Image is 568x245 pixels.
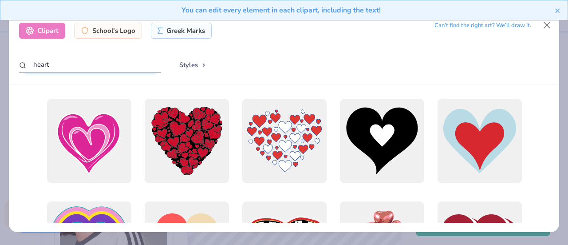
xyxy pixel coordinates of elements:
button: Styles [170,56,216,73]
div: Greek Marks [151,23,212,39]
div: Clipart [19,23,65,39]
input: Search by name [19,56,161,73]
div: School's Logo [74,23,142,39]
div: You can edit every element in each clipart, including the text! [7,5,555,16]
button: close [555,5,561,16]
